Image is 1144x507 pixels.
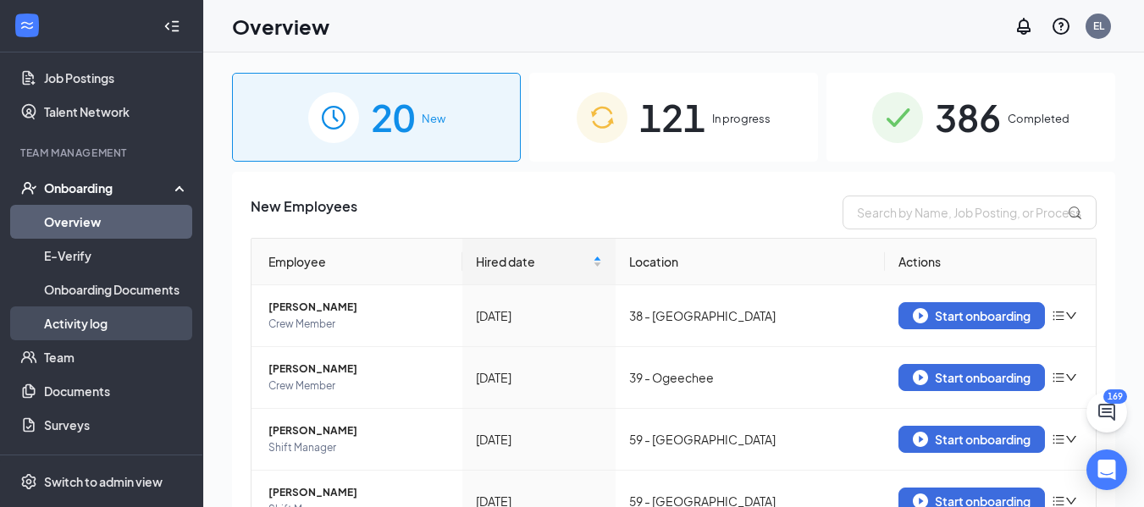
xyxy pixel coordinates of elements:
[44,239,189,273] a: E-Verify
[44,408,189,442] a: Surveys
[268,316,449,333] span: Crew Member
[44,205,189,239] a: Overview
[1065,372,1077,383] span: down
[20,473,37,490] svg: Settings
[616,409,884,471] td: 59 - [GEOGRAPHIC_DATA]
[251,239,462,285] th: Employee
[1014,16,1034,36] svg: Notifications
[44,306,189,340] a: Activity log
[616,347,884,409] td: 39 - Ogeechee
[232,12,329,41] h1: Overview
[1097,402,1117,422] svg: ChatActive
[268,439,449,456] span: Shift Manager
[476,252,589,271] span: Hired date
[44,374,189,408] a: Documents
[268,422,449,439] span: [PERSON_NAME]
[913,370,1031,385] div: Start onboarding
[1086,449,1127,490] div: Open Intercom Messenger
[1052,433,1065,446] span: bars
[476,306,602,325] div: [DATE]
[44,473,163,490] div: Switch to admin view
[885,239,1096,285] th: Actions
[1086,392,1127,433] button: ChatActive
[268,361,449,377] span: [PERSON_NAME]
[898,426,1045,453] button: Start onboarding
[163,18,180,35] svg: Collapse
[422,110,445,127] span: New
[268,484,449,501] span: [PERSON_NAME]
[44,95,189,129] a: Talent Network
[1103,389,1127,404] div: 169
[44,179,174,196] div: Onboarding
[639,88,705,146] span: 121
[1065,433,1077,445] span: down
[268,377,449,394] span: Crew Member
[1051,16,1071,36] svg: QuestionInfo
[843,196,1097,229] input: Search by Name, Job Posting, or Process
[616,285,884,347] td: 38 - [GEOGRAPHIC_DATA]
[1065,495,1077,507] span: down
[19,17,36,34] svg: WorkstreamLogo
[44,61,189,95] a: Job Postings
[913,308,1031,323] div: Start onboarding
[1065,310,1077,322] span: down
[20,179,37,196] svg: UserCheck
[1093,19,1104,33] div: EL
[935,88,1001,146] span: 386
[712,110,771,127] span: In progress
[44,273,189,306] a: Onboarding Documents
[1052,371,1065,384] span: bars
[898,364,1045,391] button: Start onboarding
[898,302,1045,329] button: Start onboarding
[476,368,602,387] div: [DATE]
[44,340,189,374] a: Team
[616,239,884,285] th: Location
[20,146,185,160] div: Team Management
[371,88,415,146] span: 20
[913,432,1031,447] div: Start onboarding
[268,299,449,316] span: [PERSON_NAME]
[251,196,357,229] span: New Employees
[1008,110,1069,127] span: Completed
[476,430,602,449] div: [DATE]
[1052,309,1065,322] span: bars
